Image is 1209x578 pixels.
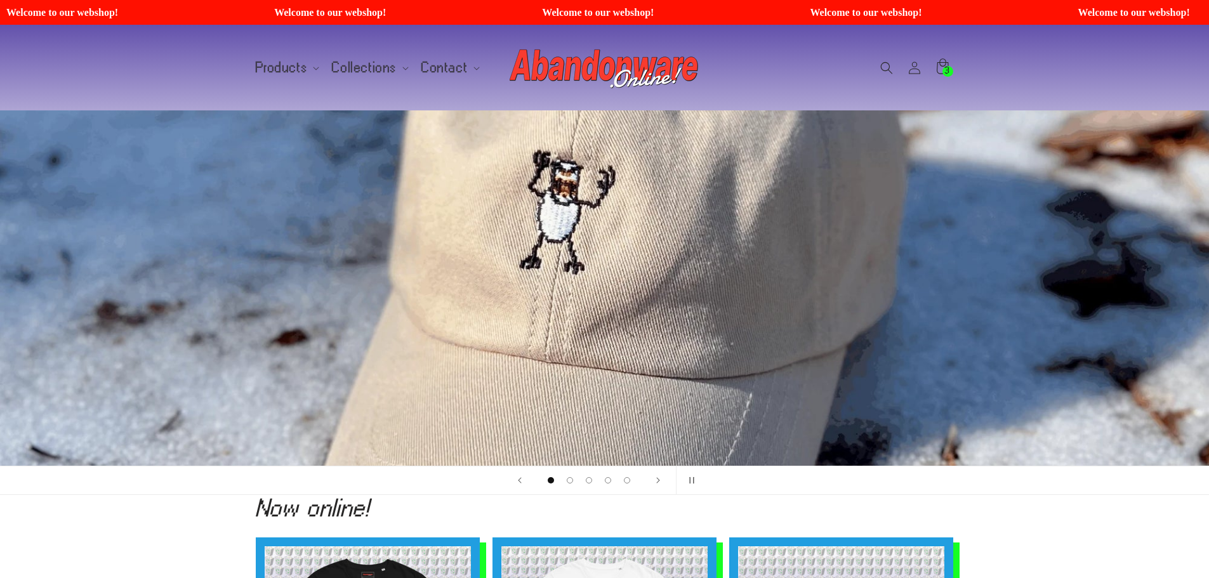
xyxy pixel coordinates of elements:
summary: Contact [414,55,485,81]
span: Welcome to our webshop! [810,6,1061,18]
button: Previous slide [506,466,534,494]
button: Load slide 2 of 5 [560,471,579,490]
summary: Collections [324,55,414,81]
button: Load slide 1 of 5 [541,471,560,490]
button: Next slide [644,466,672,494]
span: Contact [421,62,468,74]
span: Welcome to our webshop! [274,6,525,18]
button: Load slide 5 of 5 [618,471,637,490]
button: Pause slideshow [676,466,704,494]
span: Products [256,62,308,74]
a: Abandonware [505,37,704,98]
button: Load slide 3 of 5 [579,471,598,490]
button: Load slide 4 of 5 [598,471,618,490]
summary: Search [873,54,901,82]
h2: Now online! [256,497,954,518]
img: Abandonware [510,43,700,93]
span: 3 [945,66,950,77]
span: Collections [332,62,397,74]
span: Welcome to our webshop! [542,6,793,18]
summary: Products [248,55,325,81]
span: Welcome to our webshop! [6,6,258,18]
